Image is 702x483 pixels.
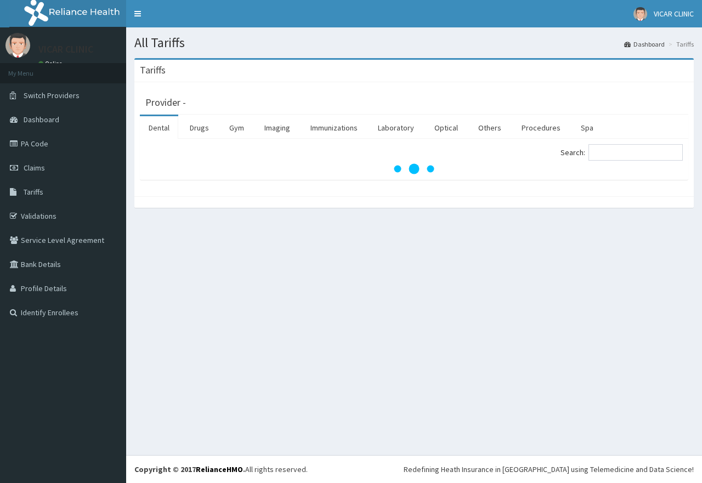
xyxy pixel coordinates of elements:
a: RelianceHMO [196,464,243,474]
a: Immunizations [302,116,366,139]
li: Tariffs [666,39,694,49]
label: Search: [561,144,683,161]
a: Optical [426,116,467,139]
h3: Provider - [145,98,186,107]
span: Claims [24,163,45,173]
h3: Tariffs [140,65,166,75]
span: VICAR CLINIC [654,9,694,19]
a: Dashboard [624,39,665,49]
a: Drugs [181,116,218,139]
footer: All rights reserved. [126,455,702,483]
img: User Image [633,7,647,21]
a: Others [469,116,510,139]
h1: All Tariffs [134,36,694,50]
input: Search: [588,144,683,161]
svg: audio-loading [392,147,436,191]
p: VICAR CLINIC [38,44,93,54]
div: Redefining Heath Insurance in [GEOGRAPHIC_DATA] using Telemedicine and Data Science! [404,464,694,475]
span: Tariffs [24,187,43,197]
strong: Copyright © 2017 . [134,464,245,474]
a: Procedures [513,116,569,139]
a: Imaging [256,116,299,139]
a: Laboratory [369,116,423,139]
img: User Image [5,33,30,58]
a: Online [38,60,65,67]
span: Dashboard [24,115,59,124]
a: Dental [140,116,178,139]
a: Gym [220,116,253,139]
span: Switch Providers [24,90,80,100]
a: Spa [572,116,602,139]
